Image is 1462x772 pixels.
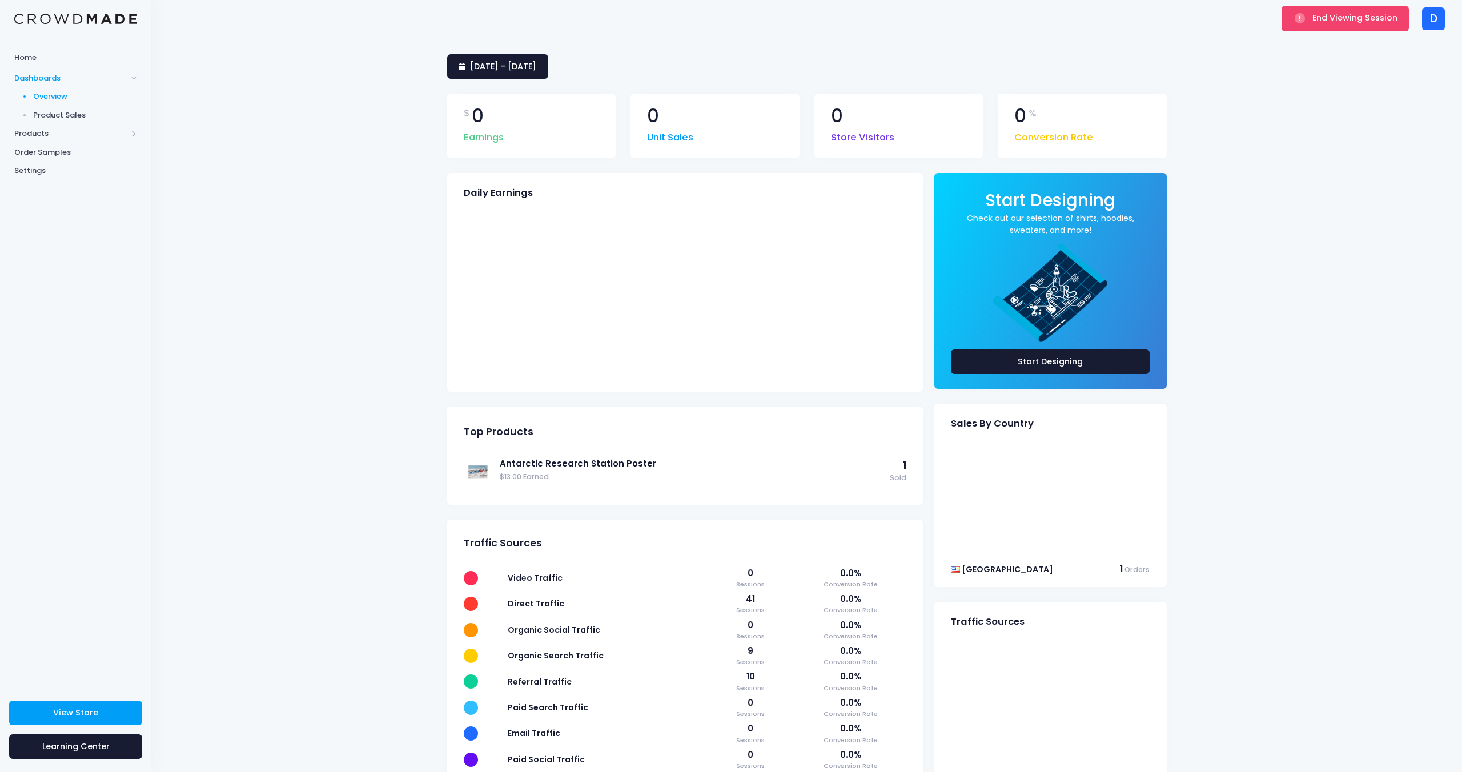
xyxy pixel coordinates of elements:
span: 0.0% [795,619,906,632]
span: 10 [717,670,784,683]
span: 0.0% [795,670,906,683]
span: Conversion Rate [795,683,906,693]
span: Organic Search Traffic [508,650,604,661]
a: Check out our selection of shirts, hoodies, sweaters, and more! [951,212,1150,236]
span: Conversion Rate [795,657,906,667]
span: Sessions [717,580,784,589]
span: Sessions [717,709,784,719]
span: Paid Social Traffic [508,754,585,765]
span: Daily Earnings [464,187,533,199]
span: Sold [890,473,906,484]
img: Logo [14,14,137,25]
span: 0.0% [795,749,906,761]
span: Direct Traffic [508,598,564,609]
span: Traffic Sources [951,616,1025,628]
span: Top Products [464,426,533,438]
span: View Store [53,707,98,718]
span: Earnings [464,125,504,145]
a: Start Designing [951,349,1150,374]
span: 0 [717,722,784,735]
span: Product Sales [33,110,138,121]
span: Orders [1124,565,1150,574]
span: Paid Search Traffic [508,702,588,713]
span: 9 [717,645,784,657]
span: 41 [717,593,784,605]
span: Conversion Rate [1014,125,1093,145]
span: Settings [14,165,137,176]
span: 0 [647,107,659,126]
span: Sessions [717,735,784,745]
span: 0 [717,749,784,761]
span: 0.0% [795,722,906,735]
span: Email Traffic [508,727,560,739]
a: Antarctic Research Station Poster [500,457,884,470]
span: Order Samples [14,147,137,158]
span: Home [14,52,137,63]
span: Conversion Rate [795,709,906,719]
span: 0 [1014,107,1026,126]
button: End Viewing Session [1282,6,1409,31]
span: Referral Traffic [508,676,572,687]
span: 0 [717,619,784,632]
span: End Viewing Session [1312,12,1397,23]
span: 0.0% [795,645,906,657]
a: Learning Center [9,734,142,759]
span: $13.00 Earned [500,472,884,482]
span: Conversion Rate [795,632,906,641]
span: % [1029,107,1037,120]
a: View Store [9,701,142,725]
span: 0.0% [795,697,906,709]
span: Store Visitors [831,125,894,145]
span: 0.0% [795,593,906,605]
span: Products [14,128,127,139]
span: Sessions [717,605,784,615]
span: $ [464,107,470,120]
span: 1 [1120,563,1123,575]
span: 0.0% [795,567,906,580]
span: Conversion Rate [795,735,906,745]
span: Sales By Country [951,418,1034,429]
span: 1 [903,459,906,472]
span: Start Designing [985,188,1115,212]
a: Start Designing [985,198,1115,209]
span: Sessions [717,683,784,693]
span: Traffic Sources [464,537,542,549]
a: [DATE] - [DATE] [447,54,548,79]
span: Overview [33,91,138,102]
span: Unit Sales [647,125,693,145]
span: Sessions [717,761,784,771]
span: Video Traffic [508,572,563,584]
span: Conversion Rate [795,580,906,589]
span: Organic Social Traffic [508,624,600,636]
span: Conversion Rate [795,761,906,771]
span: [GEOGRAPHIC_DATA] [962,564,1053,575]
span: Sessions [717,632,784,641]
span: 0 [831,107,843,126]
span: 0 [472,107,484,126]
div: D [1422,7,1445,30]
span: Learning Center [42,741,110,752]
span: Dashboards [14,73,127,84]
span: Conversion Rate [795,605,906,615]
span: Sessions [717,657,784,667]
span: 0 [717,567,784,580]
span: [DATE] - [DATE] [470,61,536,72]
span: 0 [717,697,784,709]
